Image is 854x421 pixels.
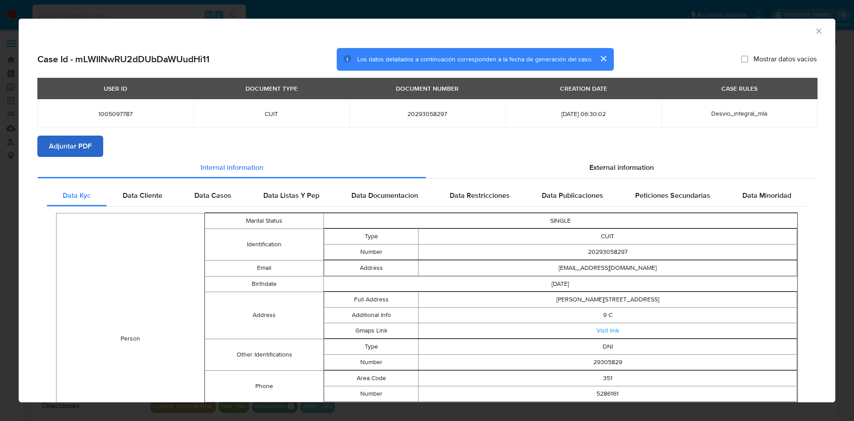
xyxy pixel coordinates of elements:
[592,48,614,69] button: cerrar
[123,190,162,200] span: Data Cliente
[324,307,419,323] td: Additional Info
[205,276,323,292] td: Birthdate
[37,136,103,157] button: Adjuntar PDF
[419,244,797,260] td: 20293058297
[419,292,797,307] td: [PERSON_NAME][STREET_ADDRESS]
[360,110,495,118] span: 20293058297
[814,27,822,35] button: Cerrar ventana
[323,213,797,229] td: SINGLE
[323,276,797,292] td: [DATE]
[324,370,419,386] td: Area Code
[205,292,323,339] td: Address
[324,260,419,276] td: Address
[324,292,419,307] td: Full Address
[324,244,419,260] td: Number
[516,110,651,118] span: [DATE] 06:30:02
[357,55,592,64] span: Los datos detallados a continuación corresponden a la fecha de generación del caso.
[711,109,767,118] span: Desvio_integral_mla
[753,55,817,64] span: Mostrar datos vacíos
[596,326,619,335] a: Visit link
[205,213,323,229] td: Marital Status
[589,162,654,172] span: External information
[716,81,763,96] div: CASE RULES
[542,190,603,200] span: Data Publicaciones
[205,260,323,276] td: Email
[194,190,231,200] span: Data Casos
[324,386,419,401] td: Number
[419,260,797,276] td: [EMAIL_ADDRESS][DOMAIN_NAME]
[419,354,797,370] td: 29305829
[741,56,748,63] input: Mostrar datos vacíos
[450,190,510,200] span: Data Restricciones
[49,136,92,156] span: Adjuntar PDF
[419,229,797,244] td: CUIT
[205,370,323,402] td: Phone
[555,81,612,96] div: CREATION DATE
[419,370,797,386] td: 351
[205,229,323,260] td: Identification
[391,81,464,96] div: DOCUMENT NUMBER
[63,190,91,200] span: Data Kyc
[201,162,263,172] span: Internal information
[263,190,319,200] span: Data Listas Y Pep
[742,190,791,200] span: Data Minoridad
[324,354,419,370] td: Number
[37,53,209,65] h2: Case Id - mLWIINwRU2dDUbDaWUudHi11
[204,110,339,118] span: CUIT
[351,190,418,200] span: Data Documentacion
[47,185,807,206] div: Detailed internal info
[48,110,183,118] span: 1005097787
[37,157,817,178] div: Detailed info
[419,386,797,401] td: 5286161
[19,19,835,402] div: closure-recommendation-modal
[205,402,323,417] td: Nationality
[240,81,303,96] div: DOCUMENT TYPE
[324,339,419,354] td: Type
[205,339,323,370] td: Other Identifications
[419,339,797,354] td: DNI
[323,402,797,417] td: AR
[324,323,419,338] td: Gmaps Link
[419,307,797,323] td: 9 C
[98,81,133,96] div: USER ID
[635,190,710,200] span: Peticiones Secundarias
[324,229,419,244] td: Type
